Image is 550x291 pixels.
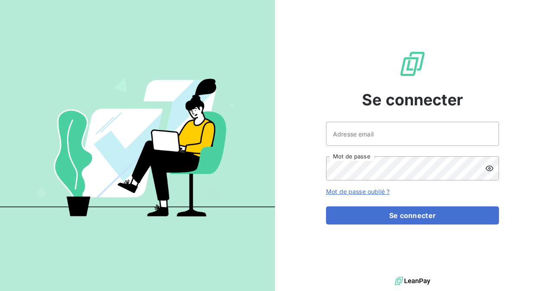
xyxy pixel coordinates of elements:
[399,50,426,78] img: Logo LeanPay
[326,206,499,225] button: Se connecter
[326,188,390,195] a: Mot de passe oublié ?
[395,275,430,288] img: logo
[362,88,463,111] span: Se connecter
[326,122,499,146] input: placeholder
